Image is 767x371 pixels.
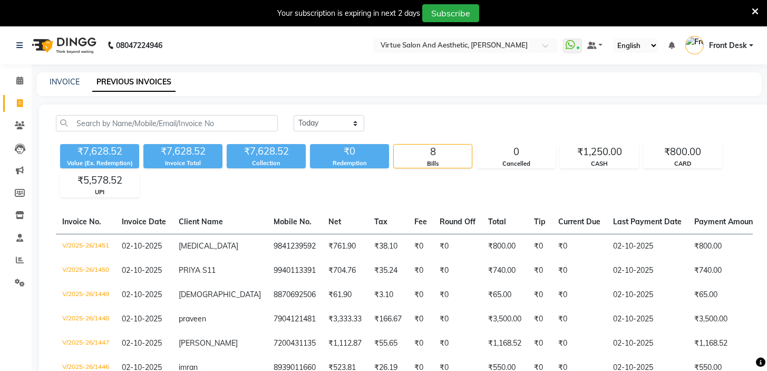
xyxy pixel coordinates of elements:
[709,40,747,51] span: Front Desk
[143,159,222,168] div: Invoice Total
[328,217,341,226] span: Net
[482,259,528,283] td: ₹740.00
[179,241,238,251] span: [MEDICAL_DATA]
[179,290,261,299] span: [DEMOGRAPHIC_DATA]
[394,159,472,168] div: Bills
[179,265,216,275] span: PRIYA S11
[528,259,552,283] td: ₹0
[322,259,368,283] td: ₹704.76
[433,283,482,307] td: ₹0
[560,145,638,159] div: ₹1,250.00
[644,159,722,168] div: CARD
[433,307,482,331] td: ₹0
[685,36,704,54] img: Front Desk
[607,331,688,356] td: 02-10-2025
[607,259,688,283] td: 02-10-2025
[368,259,408,283] td: ₹35.24
[433,259,482,283] td: ₹0
[528,234,552,259] td: ₹0
[482,331,528,356] td: ₹1,168.52
[92,73,176,92] a: PREVIOUS INVOICES
[56,283,115,307] td: V/2025-26/1449
[534,217,546,226] span: Tip
[61,173,139,188] div: ₹5,578.52
[482,234,528,259] td: ₹800.00
[322,331,368,356] td: ₹1,112.87
[310,159,389,168] div: Redemption
[477,145,555,159] div: 0
[528,283,552,307] td: ₹0
[368,331,408,356] td: ₹55.65
[558,217,600,226] span: Current Due
[552,331,607,356] td: ₹0
[267,234,322,259] td: 9841239592
[62,217,101,226] span: Invoice No.
[116,31,162,60] b: 08047224946
[60,159,139,168] div: Value (Ex. Redemption)
[560,159,638,168] div: CASH
[227,159,306,168] div: Collection
[56,234,115,259] td: V/2025-26/1451
[552,283,607,307] td: ₹0
[179,338,238,348] span: [PERSON_NAME]
[368,283,408,307] td: ₹3.10
[552,259,607,283] td: ₹0
[528,331,552,356] td: ₹0
[440,217,475,226] span: Round Off
[27,31,99,60] img: logo
[122,217,166,226] span: Invoice Date
[368,234,408,259] td: ₹38.10
[408,234,433,259] td: ₹0
[694,217,763,226] span: Payment Amount
[408,259,433,283] td: ₹0
[227,144,306,159] div: ₹7,628.52
[408,307,433,331] td: ₹0
[607,283,688,307] td: 02-10-2025
[528,307,552,331] td: ₹0
[56,115,278,131] input: Search by Name/Mobile/Email/Invoice No
[122,314,162,324] span: 02-10-2025
[552,234,607,259] td: ₹0
[414,217,427,226] span: Fee
[143,144,222,159] div: ₹7,628.52
[122,338,162,348] span: 02-10-2025
[60,144,139,159] div: ₹7,628.52
[322,234,368,259] td: ₹761.90
[179,314,206,324] span: praveen
[607,307,688,331] td: 02-10-2025
[122,290,162,299] span: 02-10-2025
[408,331,433,356] td: ₹0
[422,4,479,22] button: Subscribe
[368,307,408,331] td: ₹166.67
[433,234,482,259] td: ₹0
[61,188,139,197] div: UPI
[277,8,420,19] div: Your subscription is expiring in next 2 days
[267,307,322,331] td: 7904121481
[607,234,688,259] td: 02-10-2025
[56,259,115,283] td: V/2025-26/1450
[122,265,162,275] span: 02-10-2025
[644,145,722,159] div: ₹800.00
[408,283,433,307] td: ₹0
[122,241,162,251] span: 02-10-2025
[322,283,368,307] td: ₹61.90
[613,217,682,226] span: Last Payment Date
[482,283,528,307] td: ₹65.00
[310,144,389,159] div: ₹0
[482,307,528,331] td: ₹3,500.00
[50,77,80,87] a: INVOICE
[267,331,322,356] td: 7200431135
[267,259,322,283] td: 9940113391
[322,307,368,331] td: ₹3,333.33
[56,307,115,331] td: V/2025-26/1448
[179,217,223,226] span: Client Name
[477,159,555,168] div: Cancelled
[488,217,506,226] span: Total
[374,217,387,226] span: Tax
[552,307,607,331] td: ₹0
[56,331,115,356] td: V/2025-26/1447
[394,145,472,159] div: 8
[267,283,322,307] td: 8870692506
[274,217,312,226] span: Mobile No.
[433,331,482,356] td: ₹0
